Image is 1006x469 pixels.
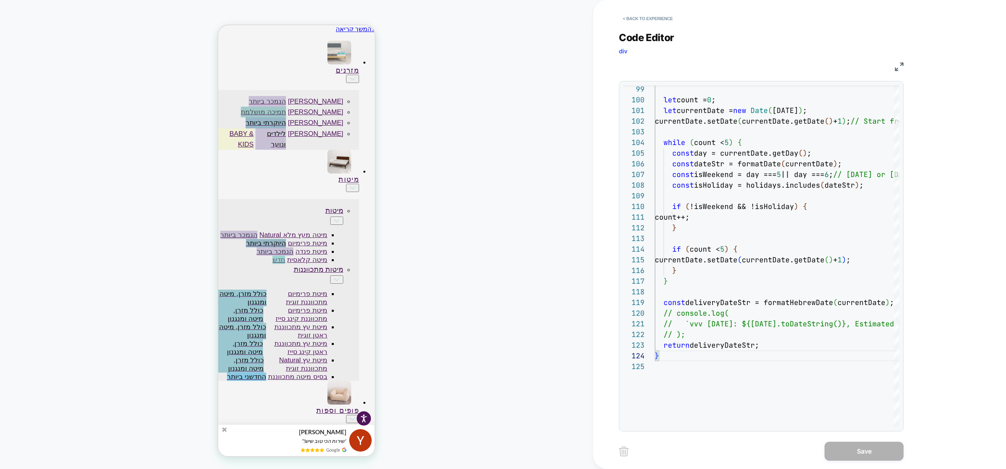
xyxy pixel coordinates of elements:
span: ) [885,298,890,307]
span: ) [729,138,733,147]
div: 105 [623,148,645,158]
span: 6 [824,170,829,179]
span: !isWeekend && !isHoliday [690,202,794,211]
div: הנמכר ביותר [2,205,39,214]
div: 101 [623,105,645,116]
img: provesource social proof notification image [131,404,153,426]
span: currentDate = [677,106,733,115]
div: 125 [623,361,645,372]
span: ) [803,149,807,158]
span: ; [803,106,807,115]
span: ; [807,149,811,158]
span: const [672,159,694,168]
div: הנמכר ביותר [30,71,68,81]
span: ; [859,181,864,190]
span: [PERSON_NAME] [81,402,128,411]
span: ; [846,117,851,126]
div: תמיכה מושלמת [23,81,68,92]
div: 116 [623,265,645,276]
span: } [672,266,677,275]
span: ) [829,117,833,126]
span: "שירות הכי טוב שיש!" [2,412,128,419]
div: 104 [623,137,645,148]
span: // [DATE] or [DATE] [833,170,916,179]
span: 1 [838,117,842,126]
span: + [833,117,838,126]
span: { [803,202,807,211]
span: ) [794,202,798,211]
span: currentDate [838,298,885,307]
span: isHoliday = holidays.includes [694,181,820,190]
span: ; [711,95,716,104]
span: new [733,106,746,115]
div: 99 [623,84,645,94]
div: 113 [623,233,645,244]
span: ) [842,117,846,126]
div: 124 [623,350,645,361]
span: ) [833,159,838,168]
span: count < [694,138,724,147]
span: ( [737,255,742,264]
span: ( [737,117,742,126]
span: const [672,170,694,179]
span: return [664,341,690,350]
span: ( [833,298,838,307]
span: ( [824,255,829,264]
span: 5 [724,138,729,147]
span: currentDate.setDate [655,255,737,264]
span: ; [838,159,842,168]
span: ( [685,202,690,211]
div: 121 [623,318,645,329]
div: 115 [623,254,645,265]
span: if [672,202,681,211]
img: provesource review source [124,422,128,427]
div: 109 [623,190,645,201]
div: 107 [623,169,645,180]
span: count < [690,245,720,254]
span: const [672,149,694,158]
span: ) [842,255,846,264]
button: < Back to experience [619,12,677,25]
img: fullscreen [895,62,904,71]
div: היוקרתי ביותר [28,214,68,222]
span: dateStr [824,181,855,190]
div: החדשני ביותר [9,347,48,356]
span: 1 [838,255,842,264]
span: currentDate.setDate [655,117,737,126]
div: 117 [623,276,645,286]
span: day = currentDate.getDay [694,149,798,158]
span: Code Editor [619,32,674,43]
span: [DATE] [772,106,798,115]
div: 120 [623,308,645,318]
span: let [664,95,677,104]
div: 123 [623,340,645,350]
span: ) [798,106,803,115]
span: ) [855,181,859,190]
span: ( [820,181,824,190]
span: deliveryDateStr; [690,341,759,350]
span: ( [768,106,772,115]
span: count = [677,95,707,104]
span: } [664,277,668,286]
span: // ); [664,330,685,339]
div: 108 [623,180,645,190]
div: לילדים ונוער [37,103,68,124]
div: 100 [623,94,645,105]
span: deliveryDateStr = formatHebrewDate [685,298,833,307]
span: if [672,245,681,254]
span: 0 [707,95,711,104]
span: ) [829,255,833,264]
span: ; [829,170,833,179]
span: // `vvv [DATE]: ${[DATE].toDateString()}, Estimate [664,319,890,328]
div: חדש [54,230,67,239]
span: ( [798,149,803,158]
div: הנמכר ביותר [38,222,76,230]
span: ( [824,117,829,126]
span: isWeekend = day === [694,170,777,179]
span: const [664,298,685,307]
div: 111 [623,212,645,222]
span: || day === [781,170,824,179]
span: } [672,223,677,232]
div: 110 [623,201,645,212]
span: dateStr = formatDate [694,159,781,168]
